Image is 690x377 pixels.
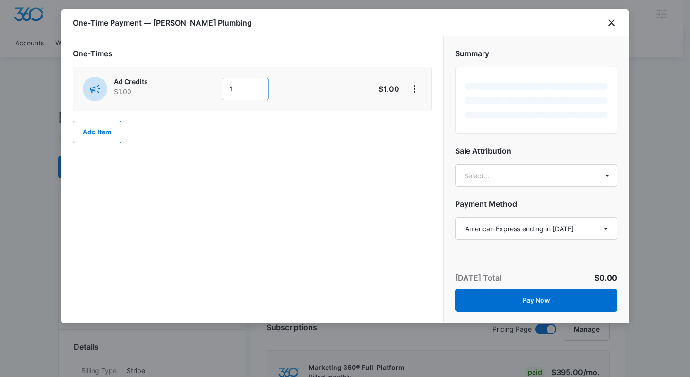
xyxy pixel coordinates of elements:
[222,78,269,100] input: 1
[455,198,617,210] h2: Payment Method
[595,273,617,282] span: $0.00
[355,83,399,95] p: $1.00
[455,48,617,59] h2: Summary
[407,81,422,96] button: View More
[114,77,195,87] p: Ad Credits
[114,87,195,96] p: $1.00
[455,272,501,283] p: [DATE] Total
[73,48,432,59] h2: One-Times
[73,17,252,28] h1: One-Time Payment — [PERSON_NAME] Plumbing
[606,17,617,28] button: close
[455,289,617,312] button: Pay Now
[73,121,121,143] button: Add Item
[455,145,617,157] h2: Sale Attribution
